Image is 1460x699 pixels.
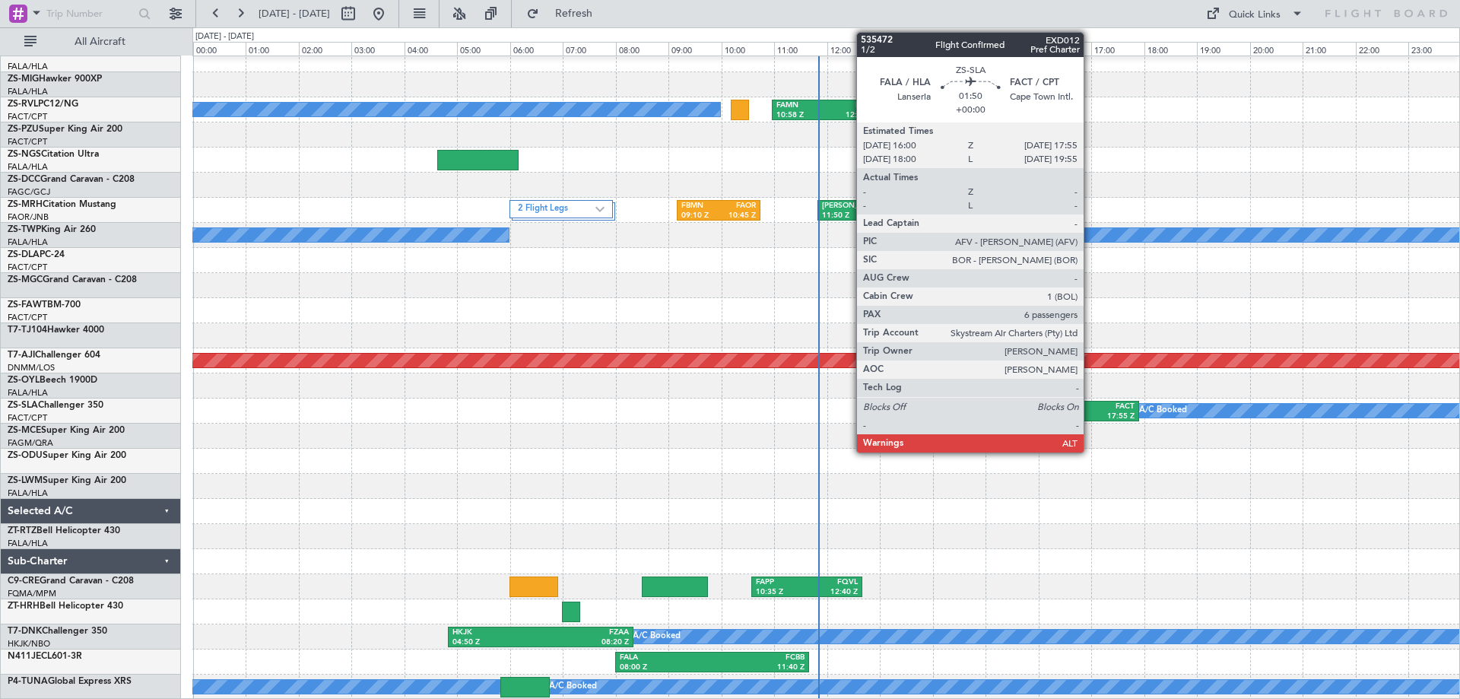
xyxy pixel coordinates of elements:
[8,476,43,485] span: ZS-LWM
[8,312,47,323] a: FACT/CPT
[8,250,65,259] a: ZS-DLAPC-24
[452,628,541,638] div: HKJK
[8,401,103,410] a: ZS-SLAChallenger 350
[822,211,868,221] div: 11:50 Z
[8,401,38,410] span: ZS-SLA
[405,42,457,56] div: 04:00
[8,351,100,360] a: T7-AJIChallenger 604
[8,211,49,223] a: FAOR/JNB
[8,150,99,159] a: ZS-NGSCitation Ultra
[8,538,48,549] a: FALA/HLA
[1197,42,1249,56] div: 19:00
[8,300,42,310] span: ZS-FAW
[1198,2,1311,26] button: Quick Links
[8,362,55,373] a: DNMM/LOS
[954,110,1016,121] div: 14:20 Z
[541,628,629,638] div: FZAA
[985,42,1038,56] div: 15:00
[756,577,807,588] div: FAPP
[246,42,298,56] div: 01:00
[681,211,719,221] div: 09:10 Z
[8,488,48,499] a: FALA/HLA
[954,100,1016,111] div: FABL
[719,211,756,221] div: 10:45 Z
[633,625,681,648] div: A/C Booked
[8,652,82,661] a: N411JECL601-3R
[1016,110,1078,121] div: 16:50 Z
[8,387,48,399] a: FALA/HLA
[1144,42,1197,56] div: 18:00
[8,75,39,84] span: ZS-MIG
[774,42,827,56] div: 11:00
[8,602,40,611] span: ZT-HRH
[620,653,713,663] div: FALA
[8,577,134,586] a: C9-CREGrand Caravan - C208
[193,42,246,56] div: 00:00
[457,42,509,56] div: 05:00
[563,42,615,56] div: 07:00
[8,61,48,72] a: FALA/HLA
[8,111,47,122] a: FACT/CPT
[8,451,126,460] a: ZS-ODUSuper King Air 200
[8,451,43,460] span: ZS-ODU
[719,201,756,211] div: FAOR
[8,175,135,184] a: ZS-DCCGrand Caravan - C208
[1303,42,1355,56] div: 21:00
[1091,42,1144,56] div: 17:00
[1043,411,1089,422] div: 16:00 Z
[8,136,47,148] a: FACT/CPT
[722,42,774,56] div: 10:00
[299,42,351,56] div: 02:00
[8,161,48,173] a: FALA/HLA
[8,526,120,535] a: ZT-RTZBell Helicopter 430
[8,100,78,109] a: ZS-RVLPC12/NG
[8,186,50,198] a: FAGC/GCJ
[195,30,254,43] div: [DATE] - [DATE]
[8,577,40,586] span: C9-CRE
[807,577,858,588] div: FQVL
[8,275,43,284] span: ZS-MGC
[1025,224,1073,246] div: A/C Booked
[8,275,137,284] a: ZS-MGCGrand Caravan - C208
[1229,8,1281,23] div: Quick Links
[8,412,47,424] a: FACT/CPT
[8,262,47,273] a: FACT/CPT
[776,100,825,111] div: FAMN
[8,526,36,535] span: ZT-RTZ
[8,376,40,385] span: ZS-OYL
[542,8,606,19] span: Refresh
[510,42,563,56] div: 06:00
[1016,100,1078,111] div: FACT
[595,206,605,212] img: arrow-gray.svg
[8,300,81,310] a: ZS-FAWTBM-700
[1039,42,1091,56] div: 16:00
[452,637,541,648] div: 04:50 Z
[1356,42,1408,56] div: 22:00
[8,376,97,385] a: ZS-OYLBeech 1900D
[8,652,41,661] span: N411JE
[1089,402,1135,412] div: FACT
[549,675,597,698] div: A/C Booked
[825,100,874,111] div: FABL
[868,201,915,211] div: FALA
[1139,399,1187,422] div: A/C Booked
[668,42,721,56] div: 09:00
[8,250,40,259] span: ZS-DLA
[8,225,41,234] span: ZS-TWP
[8,125,39,134] span: ZS-PZU
[8,326,47,335] span: T7-TJ104
[8,588,56,599] a: FQMA/MPM
[807,587,858,598] div: 12:40 Z
[616,42,668,56] div: 08:00
[8,75,102,84] a: ZS-MIGHawker 900XP
[46,2,134,25] input: Trip Number
[1089,411,1135,422] div: 17:55 Z
[8,602,123,611] a: ZT-HRHBell Helicopter 430
[825,110,874,121] div: 12:58 Z
[620,662,713,673] div: 08:00 Z
[8,100,38,109] span: ZS-RVL
[8,175,40,184] span: ZS-DCC
[259,7,330,21] span: [DATE] - [DATE]
[1250,42,1303,56] div: 20:00
[8,326,104,335] a: T7-TJ104Hawker 4000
